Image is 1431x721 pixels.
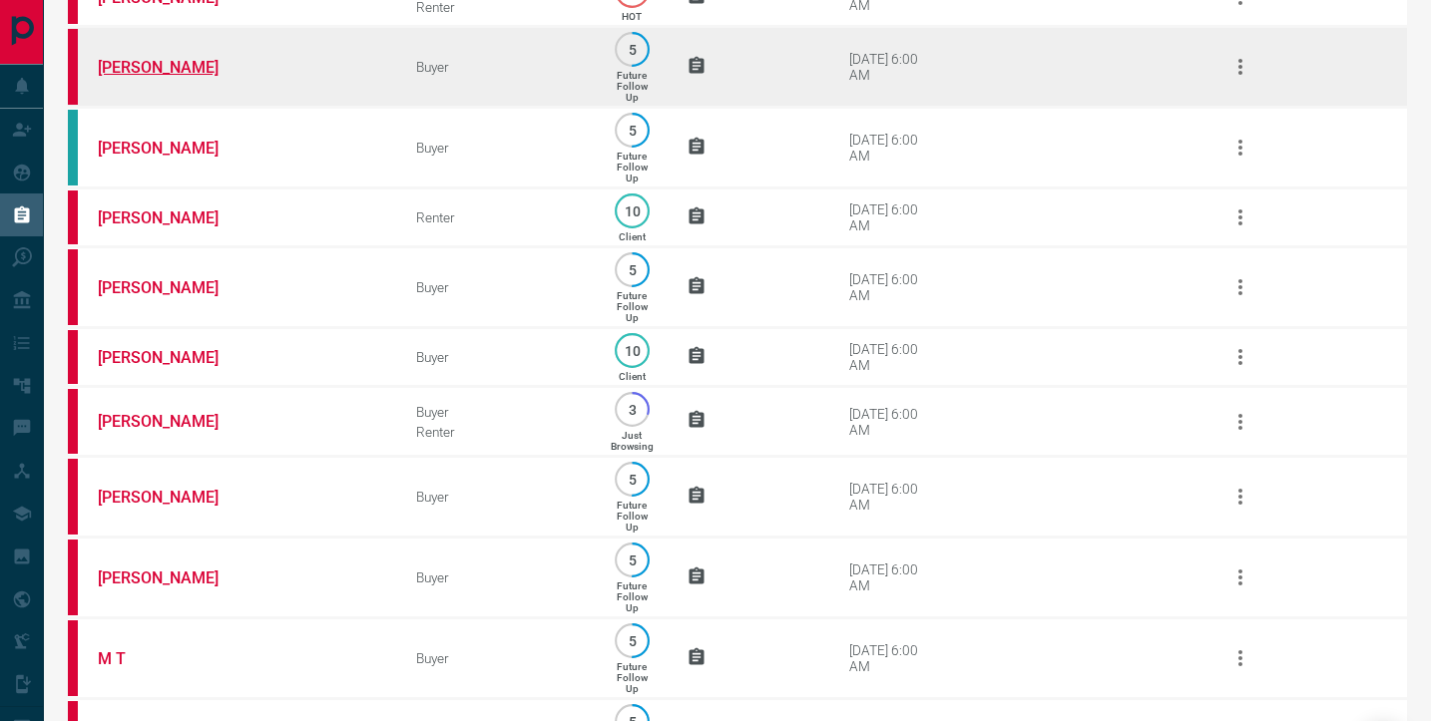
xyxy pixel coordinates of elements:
[849,51,934,83] div: [DATE] 6:00 AM
[68,190,78,244] div: property.ca
[619,231,646,242] p: Client
[625,402,640,417] p: 3
[68,249,78,325] div: property.ca
[617,70,648,103] p: Future Follow Up
[416,349,577,365] div: Buyer
[416,489,577,505] div: Buyer
[416,424,577,440] div: Renter
[416,140,577,156] div: Buyer
[98,412,247,431] a: [PERSON_NAME]
[625,472,640,487] p: 5
[68,110,78,185] div: condos.ca
[68,620,78,696] div: property.ca
[98,568,247,587] a: [PERSON_NAME]
[622,11,642,22] p: HOT
[849,561,934,593] div: [DATE] 6:00 AM
[416,404,577,420] div: Buyer
[625,203,640,218] p: 10
[416,279,577,295] div: Buyer
[625,633,640,648] p: 5
[849,132,934,164] div: [DATE] 6:00 AM
[619,371,646,382] p: Client
[98,58,247,77] a: [PERSON_NAME]
[416,650,577,666] div: Buyer
[625,343,640,358] p: 10
[611,430,654,452] p: Just Browsing
[849,481,934,513] div: [DATE] 6:00 AM
[68,29,78,105] div: property.ca
[416,59,577,75] div: Buyer
[849,341,934,373] div: [DATE] 6:00 AM
[68,389,78,454] div: property.ca
[849,201,934,233] div: [DATE] 6:00 AM
[617,290,648,323] p: Future Follow Up
[625,123,640,138] p: 5
[416,569,577,585] div: Buyer
[98,649,247,668] a: M T
[849,642,934,674] div: [DATE] 6:00 AM
[98,278,247,297] a: [PERSON_NAME]
[68,459,78,535] div: property.ca
[98,208,247,227] a: [PERSON_NAME]
[625,42,640,57] p: 5
[617,661,648,694] p: Future Follow Up
[625,552,640,567] p: 5
[849,406,934,438] div: [DATE] 6:00 AM
[849,271,934,303] div: [DATE] 6:00 AM
[617,500,648,533] p: Future Follow Up
[625,262,640,277] p: 5
[617,151,648,183] p: Future Follow Up
[416,209,577,225] div: Renter
[98,139,247,158] a: [PERSON_NAME]
[68,540,78,615] div: property.ca
[98,488,247,507] a: [PERSON_NAME]
[68,330,78,384] div: property.ca
[98,348,247,367] a: [PERSON_NAME]
[617,580,648,613] p: Future Follow Up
